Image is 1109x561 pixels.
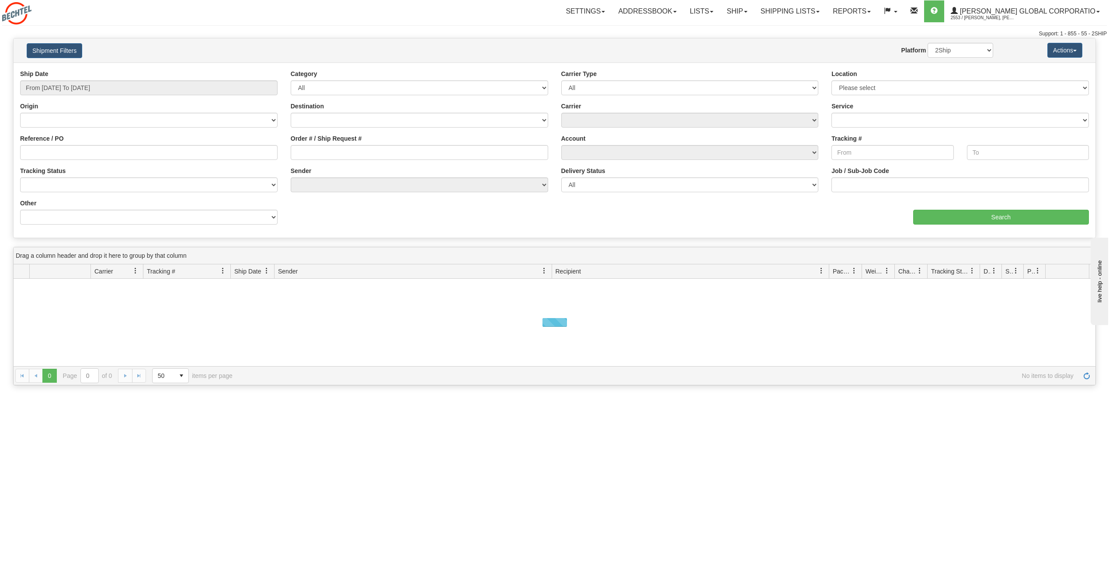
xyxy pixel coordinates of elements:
[866,267,884,276] span: Weight
[42,369,56,383] span: Page 0
[831,166,889,175] label: Job / Sub-Job Code
[987,263,1001,278] a: Delivery Status filter column settings
[2,30,1107,38] div: Support: 1 - 855 - 55 - 2SHIP
[683,0,720,22] a: Lists
[912,263,927,278] a: Charge filter column settings
[967,145,1089,160] input: To
[1030,263,1045,278] a: Pickup Status filter column settings
[1008,263,1023,278] a: Shipment Issues filter column settings
[754,0,826,22] a: Shipping lists
[216,263,230,278] a: Tracking # filter column settings
[720,0,754,22] a: Ship
[278,267,298,276] span: Sender
[2,2,31,24] img: logo2553.jpg
[128,263,143,278] a: Carrier filter column settings
[20,69,49,78] label: Ship Date
[814,263,829,278] a: Recipient filter column settings
[27,43,82,58] button: Shipment Filters
[847,263,862,278] a: Packages filter column settings
[612,0,683,22] a: Addressbook
[826,0,877,22] a: Reports
[152,368,189,383] span: Page sizes drop down
[259,263,274,278] a: Ship Date filter column settings
[831,145,953,160] input: From
[984,267,991,276] span: Delivery Status
[63,368,112,383] span: Page of 0
[291,134,362,143] label: Order # / Ship Request #
[1027,267,1035,276] span: Pickup Status
[931,267,969,276] span: Tracking Status
[958,7,1095,15] span: [PERSON_NAME] Global Corporatio
[1047,43,1082,58] button: Actions
[831,102,853,111] label: Service
[20,166,66,175] label: Tracking Status
[7,7,81,14] div: live help - online
[901,46,926,55] label: Platform
[831,134,862,143] label: Tracking #
[20,102,38,111] label: Origin
[880,263,894,278] a: Weight filter column settings
[951,14,1016,22] span: 2553 / [PERSON_NAME], [PERSON_NAME]
[965,263,980,278] a: Tracking Status filter column settings
[14,247,1095,264] div: grid grouping header
[561,166,605,175] label: Delivery Status
[158,371,169,380] span: 50
[1089,236,1108,325] iframe: chat widget
[913,210,1089,225] input: Search
[559,0,612,22] a: Settings
[833,267,851,276] span: Packages
[561,69,597,78] label: Carrier Type
[1080,369,1094,383] a: Refresh
[94,267,113,276] span: Carrier
[291,166,311,175] label: Sender
[174,369,188,383] span: select
[152,368,233,383] span: items per page
[147,267,175,276] span: Tracking #
[831,69,857,78] label: Location
[944,0,1106,22] a: [PERSON_NAME] Global Corporatio 2553 / [PERSON_NAME], [PERSON_NAME]
[898,267,917,276] span: Charge
[291,69,317,78] label: Category
[537,263,552,278] a: Sender filter column settings
[556,267,581,276] span: Recipient
[20,199,36,208] label: Other
[1005,267,1013,276] span: Shipment Issues
[561,102,581,111] label: Carrier
[291,102,324,111] label: Destination
[245,372,1074,379] span: No items to display
[561,134,586,143] label: Account
[20,134,64,143] label: Reference / PO
[234,267,261,276] span: Ship Date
